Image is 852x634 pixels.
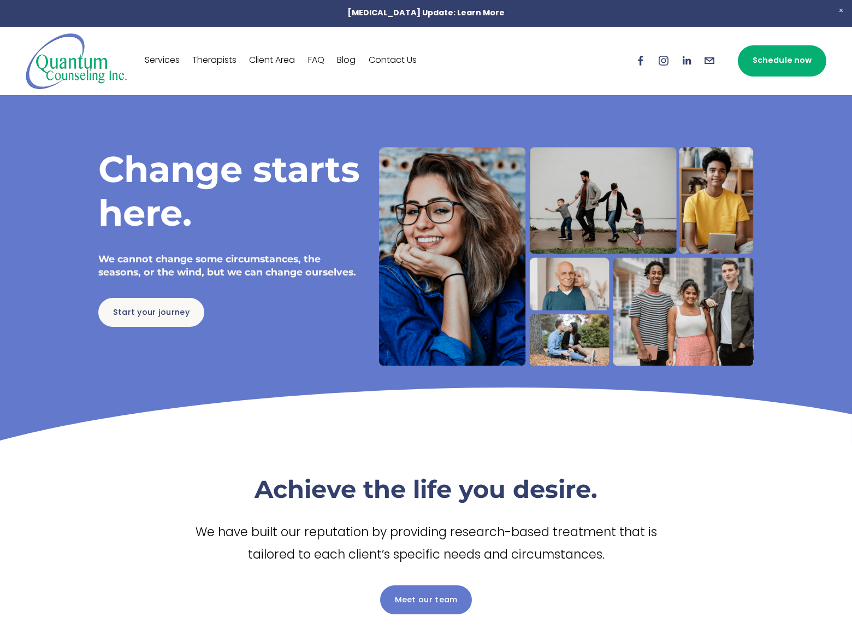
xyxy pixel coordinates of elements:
[369,52,417,69] a: Contact Us
[635,55,647,67] a: Facebook
[180,473,672,505] h2: Achieve the life you desire.
[98,298,204,327] a: Start your journey
[738,45,826,77] a: Schedule now
[98,253,360,279] h4: We cannot change some circumstances, the seasons, or the wind, but we can change ourselves.
[98,147,360,235] h1: Change starts here.
[192,52,236,69] a: Therapists
[380,585,472,614] a: Meet our team
[180,523,672,567] p: We have built our reputation by providing research-based treatment that is tailored to each clien...
[308,52,324,69] a: FAQ
[337,52,356,69] a: Blog
[249,52,295,69] a: Client Area
[26,32,128,90] img: Quantum Counseling Inc. | Change starts here.
[703,55,715,67] a: info@quantumcounselinginc.com
[658,55,670,67] a: Instagram
[145,52,180,69] a: Services
[681,55,693,67] a: LinkedIn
